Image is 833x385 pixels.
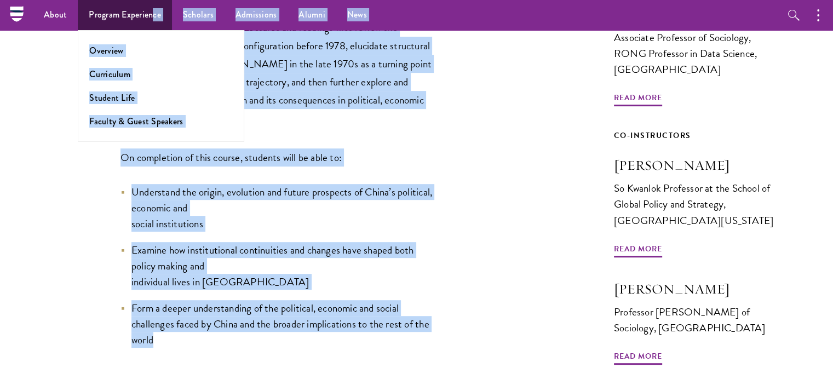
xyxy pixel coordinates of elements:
[614,129,778,142] div: Co-Instructors
[614,180,778,228] div: So Kwanlok Professor at the School of Global Policy and Strategy, [GEOGRAPHIC_DATA][US_STATE]
[120,184,433,232] li: Understand the origin, evolution and future prospects of China’s political, economic and social i...
[614,156,778,175] h3: [PERSON_NAME]
[120,148,433,166] p: On completion of this course, students will be able to:
[614,304,778,336] div: Professor [PERSON_NAME] of Sociology, [GEOGRAPHIC_DATA]
[614,349,662,366] span: Read More
[120,242,433,290] li: Examine how institutional continuities and changes have shaped both policy making and individual ...
[89,44,123,57] a: Overview
[120,300,433,348] li: Form a deeper understanding of the political, economic and social challenges faced by China and t...
[614,242,662,259] span: Read More
[89,68,130,81] a: Curriculum
[89,115,183,128] a: Faculty & Guest Speakers
[614,280,778,357] a: [PERSON_NAME] Professor [PERSON_NAME] of Sociology, [GEOGRAPHIC_DATA] Read More
[614,280,778,298] h3: [PERSON_NAME]
[89,91,135,104] a: Student Life
[614,129,778,249] a: Co-Instructors [PERSON_NAME] So Kwanlok Professor at the School of Global Policy and Strategy, [G...
[614,91,662,108] span: Read More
